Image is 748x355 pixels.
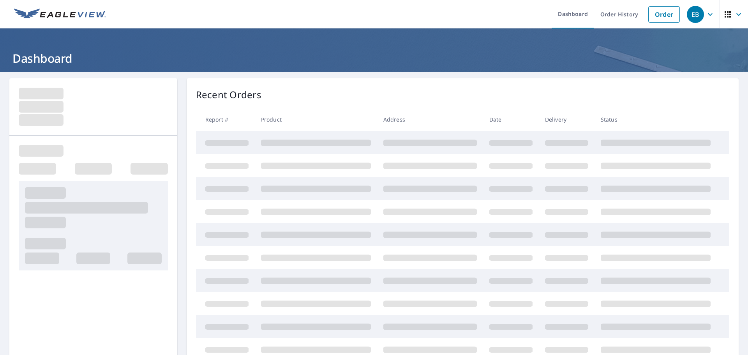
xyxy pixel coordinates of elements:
[196,108,255,131] th: Report #
[196,88,261,102] p: Recent Orders
[255,108,377,131] th: Product
[687,6,704,23] div: EB
[377,108,483,131] th: Address
[9,50,739,66] h1: Dashboard
[648,6,680,23] a: Order
[539,108,595,131] th: Delivery
[483,108,539,131] th: Date
[14,9,106,20] img: EV Logo
[595,108,717,131] th: Status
